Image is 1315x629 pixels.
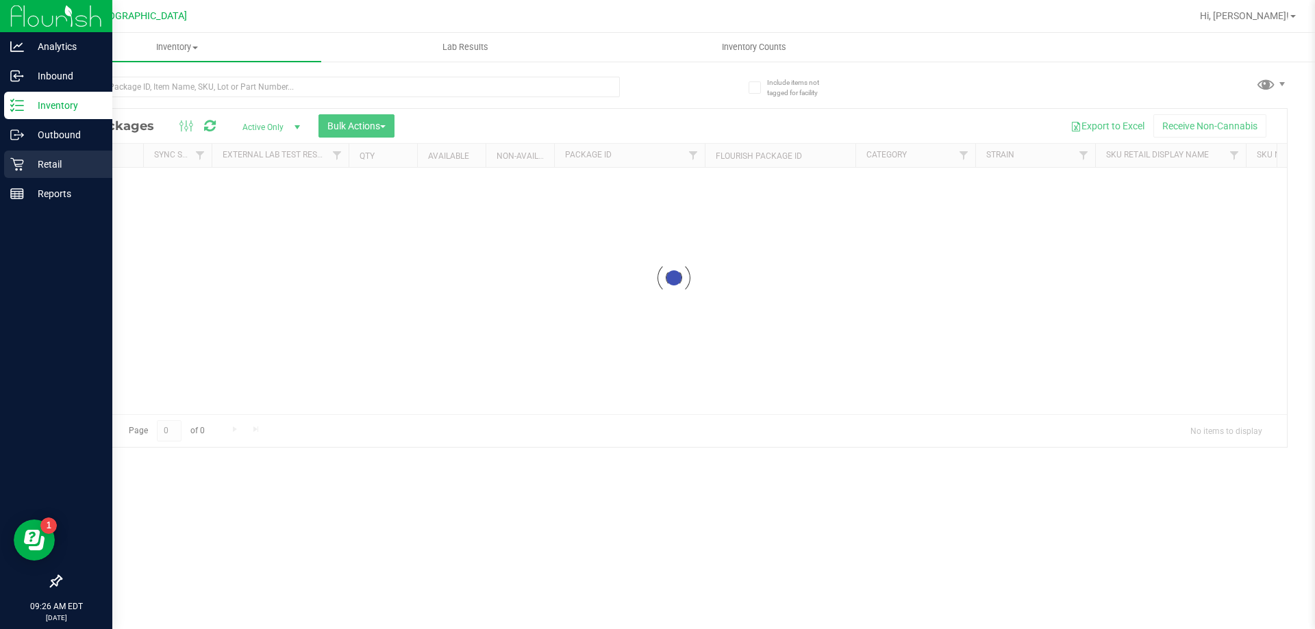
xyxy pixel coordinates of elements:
p: Reports [24,185,106,202]
span: Inventory Counts [703,41,805,53]
input: Search Package ID, Item Name, SKU, Lot or Part Number... [60,77,620,97]
p: Analytics [24,38,106,55]
a: Inventory Counts [610,33,898,62]
a: Inventory [33,33,321,62]
p: Inbound [24,68,106,84]
inline-svg: Analytics [10,40,24,53]
inline-svg: Retail [10,157,24,171]
p: 09:26 AM EDT [6,600,106,613]
span: Include items not tagged for facility [767,77,836,98]
inline-svg: Outbound [10,128,24,142]
span: Hi, [PERSON_NAME]! [1200,10,1289,21]
p: Inventory [24,97,106,114]
span: [GEOGRAPHIC_DATA] [93,10,187,22]
span: Lab Results [424,41,507,53]
p: [DATE] [6,613,106,623]
p: Retail [24,156,106,172]
a: Lab Results [321,33,610,62]
inline-svg: Reports [10,187,24,201]
inline-svg: Inventory [10,99,24,112]
iframe: Resource center unread badge [40,517,57,534]
iframe: Resource center [14,519,55,561]
inline-svg: Inbound [10,69,24,83]
p: Outbound [24,127,106,143]
span: Inventory [33,41,321,53]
